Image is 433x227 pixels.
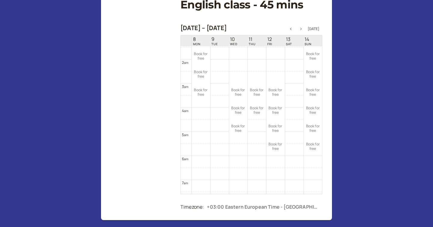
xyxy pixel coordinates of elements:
[266,124,285,133] span: Book for free
[182,60,189,65] div: 2
[182,180,188,186] div: 7
[182,132,189,138] div: 5
[304,70,322,79] span: Book for free
[304,52,322,61] span: Book for free
[184,133,188,137] span: am
[192,70,210,79] span: Book for free
[248,88,266,97] span: Book for free
[266,88,285,97] span: Book for free
[210,36,219,46] a: September 9, 2025
[182,84,189,89] div: 3
[303,36,313,46] a: September 14, 2025
[180,24,227,32] h2: [DATE] – [DATE]
[304,88,322,97] span: Book for free
[230,36,238,42] span: 10
[249,36,256,42] span: 11
[184,85,188,89] span: am
[249,42,256,46] span: THU
[285,36,293,46] a: September 13, 2025
[182,156,189,162] div: 6
[267,42,272,46] span: FRI
[229,124,247,133] span: Book for free
[286,36,292,42] span: 13
[211,36,218,42] span: 9
[184,109,188,113] span: am
[182,108,189,113] div: 4
[229,88,247,97] span: Book for free
[193,42,201,46] span: MON
[211,42,218,46] span: TUE
[184,157,188,161] span: am
[266,36,273,46] a: September 12, 2025
[305,36,312,42] span: 14
[308,27,319,31] button: [DATE]
[192,88,210,97] span: Book for free
[267,36,272,42] span: 12
[192,52,210,61] span: Book for free
[229,36,239,46] a: September 10, 2025
[184,61,188,65] span: am
[184,181,188,185] span: am
[305,42,312,46] span: SUN
[229,106,247,115] span: Book for free
[266,142,285,151] span: Book for free
[304,106,322,115] span: Book for free
[248,106,266,115] span: Book for free
[180,203,204,211] div: Timezone:
[286,42,292,46] span: SAT
[304,124,322,133] span: Book for free
[230,42,238,46] span: WED
[304,142,322,151] span: Book for free
[193,36,201,42] span: 8
[247,36,257,46] a: September 11, 2025
[266,106,285,115] span: Book for free
[192,36,202,46] a: September 8, 2025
